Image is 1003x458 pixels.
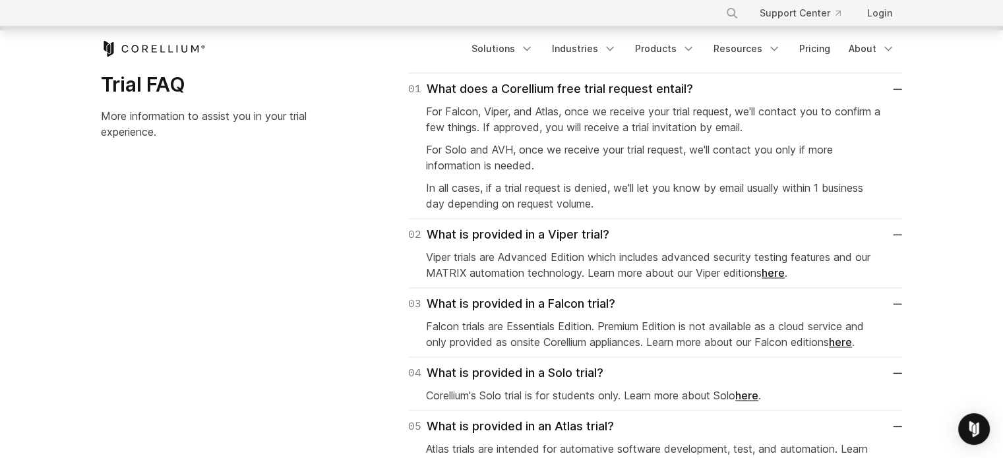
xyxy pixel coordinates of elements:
span: 01 [408,80,421,98]
span: 05 [408,417,421,436]
a: Support Center [749,1,851,25]
a: About [841,37,903,61]
a: Products [627,37,703,61]
span: For Solo and AVH, once we receive your trial request, we'll contact you only if more information ... [426,143,833,172]
div: Navigation Menu [464,37,903,61]
a: here [829,335,852,349]
a: here [762,266,785,279]
p: Viper trials are Advanced Edition which includes advanced security testing features and our MATRI... [426,249,884,281]
div: Navigation Menu [710,1,903,25]
div: What is provided in a Viper trial? [408,225,609,244]
a: 02What is provided in a Viper trial? [408,225,902,244]
div: What is provided in a Falcon trial? [408,295,615,313]
span: For Falcon, Viper, and Atlas, once we receive your trial request, we'll contact you to confirm a ... [426,105,880,134]
a: Login [857,1,903,25]
a: Resources [706,37,789,61]
a: Industries [544,37,624,61]
p: Falcon trials are Essentials Edition. Premium Edition is not available as a cloud service and onl... [426,318,884,350]
button: Search [720,1,744,25]
a: Corellium Home [101,41,206,57]
span: 02 [408,225,421,244]
a: Pricing [791,37,838,61]
div: What is provided in a Solo trial? [408,364,603,382]
a: 05What is provided in an Atlas trial? [408,417,902,436]
div: What does a Corellium free trial request entail? [408,80,693,98]
div: What is provided in an Atlas trial? [408,417,614,436]
div: Open Intercom Messenger [958,413,990,445]
span: 03 [408,295,421,313]
span: In all cases, if a trial request is denied, we'll let you know by email usually within 1 business... [426,181,863,210]
a: 04What is provided in a Solo trial? [408,364,902,382]
h3: Trial FAQ [101,72,332,98]
a: Solutions [464,37,541,61]
a: 01What does a Corellium free trial request entail? [408,80,902,98]
span: 04 [408,364,421,382]
a: 03What is provided in a Falcon trial? [408,295,902,313]
a: here [735,389,758,402]
p: Corellium's Solo trial is for students only. Learn more about Solo . [426,387,884,403]
p: More information to assist you in your trial experience. [101,108,332,140]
